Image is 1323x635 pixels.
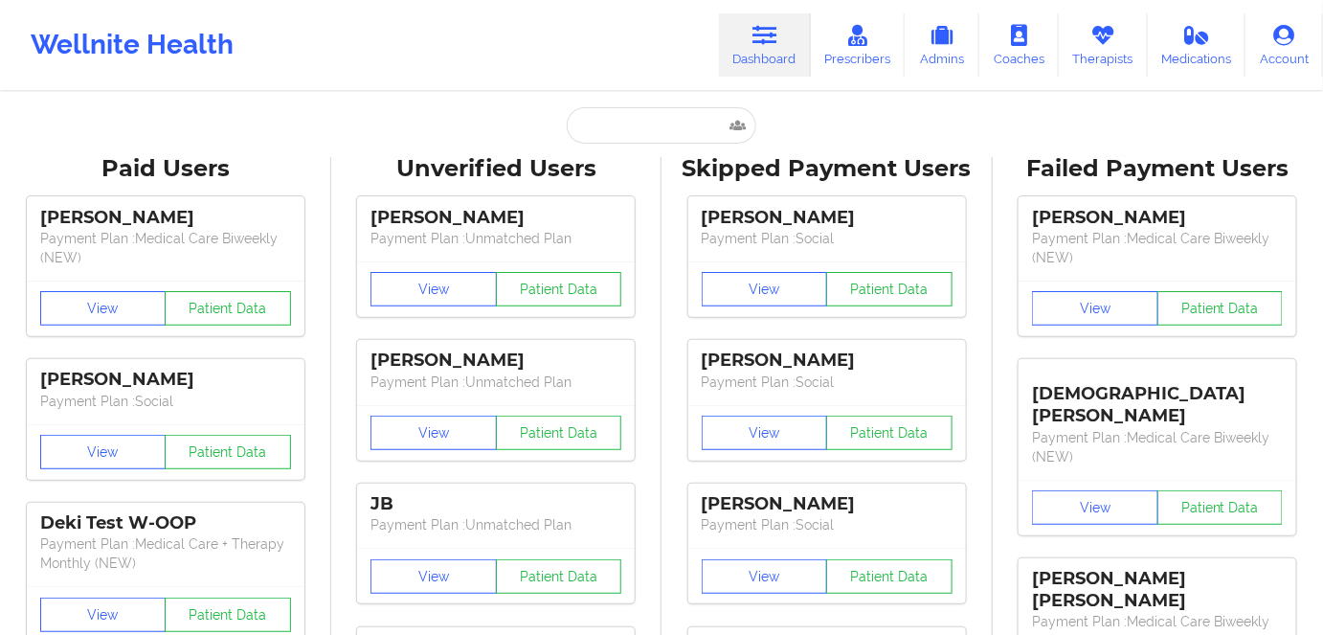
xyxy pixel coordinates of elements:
button: Patient Data [496,416,622,450]
button: Patient Data [826,416,953,450]
button: Patient Data [496,559,622,594]
a: Prescribers [811,13,906,77]
p: Payment Plan : Social [702,515,953,534]
p: Payment Plan : Social [40,392,291,411]
button: Patient Data [496,272,622,306]
button: Patient Data [826,559,953,594]
button: View [370,272,497,306]
p: Payment Plan : Unmatched Plan [370,229,621,248]
a: Dashboard [719,13,811,77]
button: Patient Data [826,272,953,306]
div: [PERSON_NAME] [40,369,291,391]
button: View [40,291,167,326]
button: Patient Data [1157,490,1284,525]
div: [PERSON_NAME] [702,207,953,229]
div: [PERSON_NAME] [702,350,953,372]
div: Paid Users [13,154,318,184]
div: [DEMOGRAPHIC_DATA][PERSON_NAME] [1032,369,1283,427]
button: View [702,559,828,594]
div: [PERSON_NAME] [370,350,621,372]
button: View [702,272,828,306]
p: Payment Plan : Social [702,373,953,392]
p: Payment Plan : Social [702,229,953,248]
p: Payment Plan : Medical Care Biweekly (NEW) [40,229,291,267]
div: Failed Payment Users [1006,154,1311,184]
div: Deki Test W-OOP [40,512,291,534]
button: Patient Data [165,291,291,326]
div: [PERSON_NAME] [702,493,953,515]
a: Medications [1148,13,1246,77]
button: View [1032,490,1158,525]
div: [PERSON_NAME] [40,207,291,229]
button: View [1032,291,1158,326]
div: [PERSON_NAME] [370,207,621,229]
a: Therapists [1059,13,1148,77]
p: Payment Plan : Medical Care + Therapy Monthly (NEW) [40,534,291,573]
div: Unverified Users [345,154,649,184]
p: Payment Plan : Medical Care Biweekly (NEW) [1032,229,1283,267]
button: Patient Data [165,598,291,632]
button: View [370,416,497,450]
button: View [702,416,828,450]
div: [PERSON_NAME] [1032,207,1283,229]
div: Skipped Payment Users [675,154,979,184]
div: JB [370,493,621,515]
a: Admins [905,13,979,77]
p: Payment Plan : Unmatched Plan [370,515,621,534]
button: View [370,559,497,594]
a: Coaches [979,13,1059,77]
button: View [40,435,167,469]
div: [PERSON_NAME] [PERSON_NAME] [1032,568,1283,612]
p: Payment Plan : Unmatched Plan [370,373,621,392]
button: View [40,598,167,632]
button: Patient Data [1157,291,1284,326]
button: Patient Data [165,435,291,469]
a: Account [1245,13,1323,77]
p: Payment Plan : Medical Care Biweekly (NEW) [1032,428,1283,466]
